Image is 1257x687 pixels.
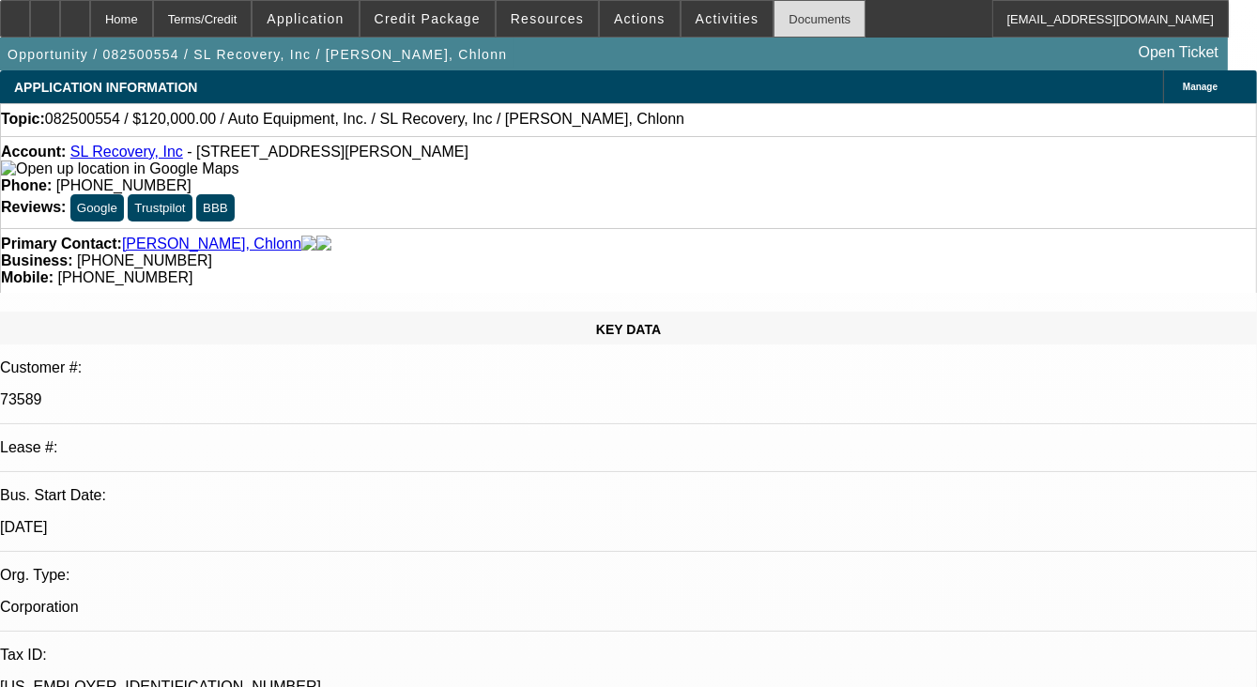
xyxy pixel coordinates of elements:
[122,236,301,252] a: [PERSON_NAME], Chlonn
[375,11,481,26] span: Credit Package
[77,252,212,268] span: [PHONE_NUMBER]
[8,47,507,62] span: Opportunity / 082500554 / SL Recovery, Inc / [PERSON_NAME], Chlonn
[596,322,661,337] span: KEY DATA
[1,160,238,177] img: Open up location in Google Maps
[1,236,122,252] strong: Primary Contact:
[497,1,598,37] button: Resources
[360,1,495,37] button: Credit Package
[1,111,45,128] strong: Topic:
[301,236,316,252] img: facebook-icon.png
[267,11,344,26] span: Application
[316,236,331,252] img: linkedin-icon.png
[1,199,66,215] strong: Reviews:
[1,160,238,176] a: View Google Maps
[511,11,584,26] span: Resources
[57,269,192,285] span: [PHONE_NUMBER]
[1,269,54,285] strong: Mobile:
[1,144,66,160] strong: Account:
[196,194,235,221] button: BBB
[1131,37,1226,69] a: Open Ticket
[1183,82,1218,92] span: Manage
[56,177,192,193] span: [PHONE_NUMBER]
[600,1,680,37] button: Actions
[70,144,183,160] a: SL Recovery, Inc
[253,1,358,37] button: Application
[1,252,72,268] strong: Business:
[682,1,774,37] button: Activities
[128,194,192,221] button: Trustpilot
[614,11,666,26] span: Actions
[14,80,197,95] span: APPLICATION INFORMATION
[696,11,759,26] span: Activities
[45,111,684,128] span: 082500554 / $120,000.00 / Auto Equipment, Inc. / SL Recovery, Inc / [PERSON_NAME], Chlonn
[70,194,124,221] button: Google
[187,144,468,160] span: - [STREET_ADDRESS][PERSON_NAME]
[1,177,52,193] strong: Phone:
